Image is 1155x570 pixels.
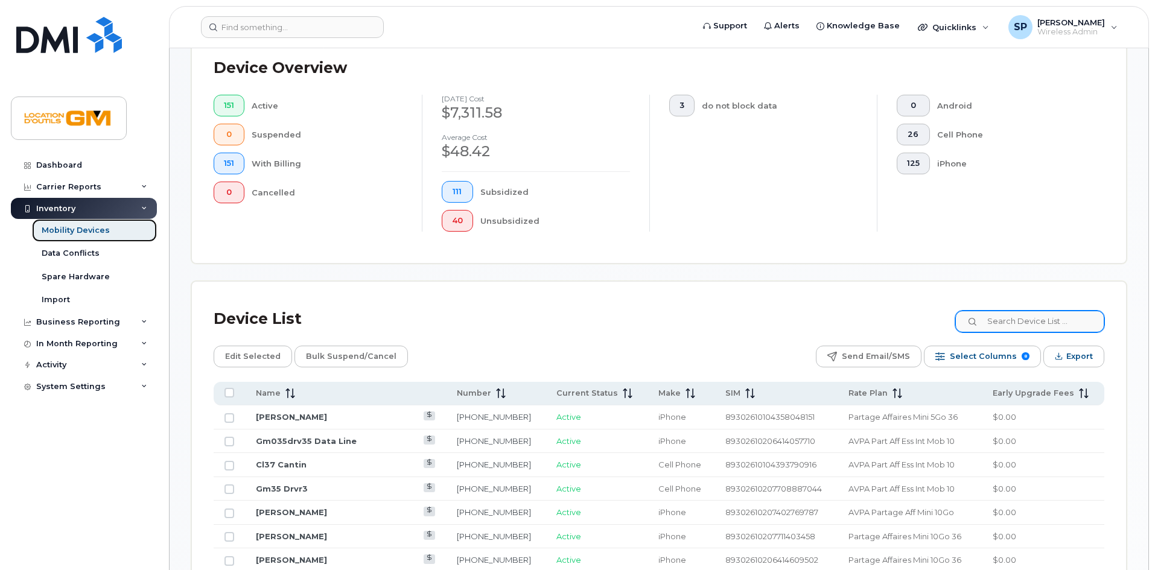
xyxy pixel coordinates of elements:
[252,182,403,203] div: Cancelled
[848,555,961,565] span: Partage Affaires Mini 10Go 36
[679,101,684,110] span: 3
[252,124,403,145] div: Suspended
[658,555,686,565] span: iPhone
[556,412,581,422] span: Active
[452,187,463,197] span: 111
[1000,15,1126,39] div: Sumit Patel
[252,153,403,174] div: With Billing
[695,14,756,38] a: Support
[424,459,435,468] a: View Last Bill
[658,460,701,469] span: Cell Phone
[955,311,1104,332] input: Search Device List ...
[256,555,327,565] a: [PERSON_NAME]
[442,95,630,103] h4: [DATE] cost
[256,436,357,446] a: Gm035drv35 Data Line
[457,555,531,565] a: [PHONE_NUMBER]
[480,210,631,232] div: Unsubsidized
[725,436,815,446] span: 89302610206414057710
[725,484,822,493] span: 89302610207708887044
[214,303,302,335] div: Device List
[842,347,910,366] span: Send Email/SMS
[808,14,908,38] a: Knowledge Base
[556,484,581,493] span: Active
[658,412,686,422] span: iPhone
[1037,27,1105,37] span: Wireless Admin
[556,388,618,399] span: Current Status
[256,388,281,399] span: Name
[442,141,630,162] div: $48.42
[725,531,815,541] span: 89302610207711403458
[848,412,958,422] span: Partage Affaires Mini 5Go 36
[907,159,920,168] span: 125
[224,188,234,197] span: 0
[214,124,244,145] button: 0
[256,531,327,541] a: [PERSON_NAME]
[658,507,686,517] span: iPhone
[252,95,403,116] div: Active
[909,15,997,39] div: Quicklinks
[424,435,435,445] a: View Last Bill
[256,412,327,422] a: [PERSON_NAME]
[993,484,1016,493] span: $0.00
[452,216,463,226] span: 40
[1043,346,1104,367] button: Export
[424,554,435,563] a: View Last Bill
[950,347,1017,366] span: Select Columns
[201,16,384,38] input: Find something...
[993,555,1016,565] span: $0.00
[214,153,244,174] button: 151
[993,460,1016,469] span: $0.00
[480,181,631,203] div: Subsidized
[457,412,531,422] a: [PHONE_NUMBER]
[848,507,954,517] span: AVPA Partage Aff Mini 10Go
[424,411,435,420] a: View Last Bill
[225,347,281,366] span: Edit Selected
[937,95,1086,116] div: Android
[442,181,473,203] button: 111
[848,436,955,446] span: AVPA Part Aff Ess Int Mob 10
[556,436,581,446] span: Active
[214,182,244,203] button: 0
[774,20,800,32] span: Alerts
[907,130,920,139] span: 26
[897,124,930,145] button: 26
[816,346,921,367] button: Send Email/SMS
[937,124,1086,145] div: Cell Phone
[897,153,930,174] button: 125
[1037,17,1105,27] span: [PERSON_NAME]
[256,460,307,469] a: Cl37 Cantin
[224,159,234,168] span: 151
[725,507,818,517] span: 89302610207402769787
[848,531,961,541] span: Partage Affaires Mini 10Go 36
[1014,20,1027,34] span: SP
[424,507,435,516] a: View Last Bill
[214,95,244,116] button: 151
[907,101,920,110] span: 0
[214,346,292,367] button: Edit Selected
[669,95,695,116] button: 3
[457,507,531,517] a: [PHONE_NUMBER]
[442,210,473,232] button: 40
[457,484,531,493] a: [PHONE_NUMBER]
[556,507,581,517] span: Active
[725,460,816,469] span: 89302610104393790916
[306,347,396,366] span: Bulk Suspend/Cancel
[294,346,408,367] button: Bulk Suspend/Cancel
[224,101,234,110] span: 151
[725,412,815,422] span: 89302610104358048151
[256,507,327,517] a: [PERSON_NAME]
[993,412,1016,422] span: $0.00
[556,531,581,541] span: Active
[214,52,347,84] div: Device Overview
[827,20,900,32] span: Knowledge Base
[556,555,581,565] span: Active
[897,95,930,116] button: 0
[993,436,1016,446] span: $0.00
[932,22,976,32] span: Quicklinks
[725,555,818,565] span: 89302610206414609502
[224,130,234,139] span: 0
[556,460,581,469] span: Active
[256,484,308,493] a: Gm35 Drvr3
[993,531,1016,541] span: $0.00
[424,531,435,540] a: View Last Bill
